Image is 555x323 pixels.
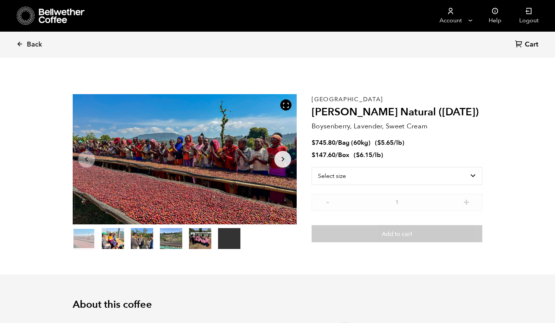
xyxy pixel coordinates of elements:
[312,151,315,159] span: $
[312,106,482,119] h2: [PERSON_NAME] Natural ([DATE])
[377,138,394,147] bdi: 5.65
[312,225,482,242] button: Add to cart
[377,138,381,147] span: $
[73,299,483,311] h2: About this coffee
[372,151,381,159] span: /lb
[335,151,338,159] span: /
[335,138,338,147] span: /
[338,138,370,147] span: Bag (60kg)
[375,138,404,147] span: ( )
[312,138,315,147] span: $
[27,40,42,49] span: Back
[462,198,471,205] button: +
[394,138,402,147] span: /lb
[323,198,332,205] button: -
[515,40,540,50] a: Cart
[218,228,240,249] video: Your browser does not support the video tag.
[312,138,335,147] bdi: 745.80
[354,151,383,159] span: ( )
[338,151,349,159] span: Box
[356,151,372,159] bdi: 6.15
[525,40,538,49] span: Cart
[312,121,482,131] p: Boysenberry, Lavender, Sweet Cream
[312,151,335,159] bdi: 147.60
[356,151,360,159] span: $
